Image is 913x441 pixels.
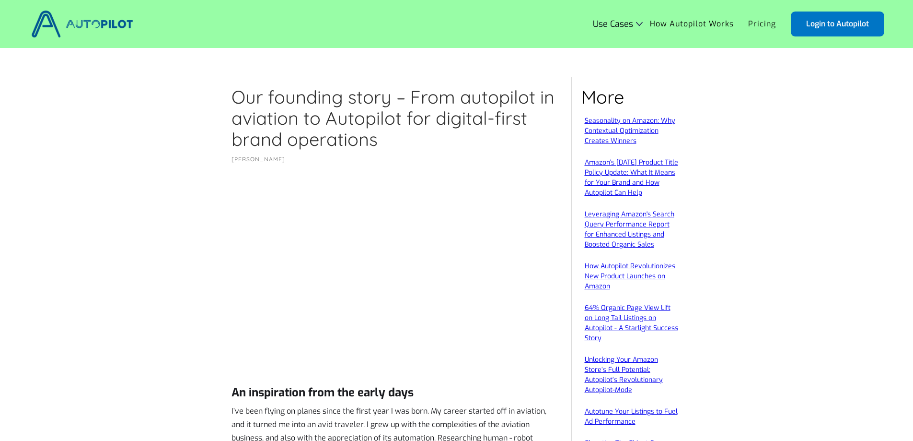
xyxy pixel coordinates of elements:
[231,385,519,400] h3: An inspiration from the early days
[585,407,678,426] a: Autotune Your Listings to Fuel Ad Performance
[231,155,556,164] div: [PERSON_NAME]
[581,86,682,107] h1: More
[585,210,674,249] a: Leveraging Amazon's Search Query Performance Report for Enhanced Listings and Boosted Organic Sales
[585,262,675,291] a: How Autopilot Revolutionizes New Product Launches on Amazon
[585,116,675,145] a: Seasonality on Amazon: Why Contextual Optimization Creates Winners
[791,12,884,36] a: Login to Autopilot
[636,22,643,26] img: Icon Rounded Chevron Dark - BRIX Templates
[643,15,741,33] a: How Autopilot Works
[231,193,556,376] iframe: YouTube embed
[585,158,678,197] a: Amazon's [DATE] Product Title Policy Update: What It Means for Your Brand and How Autopilot Can Help
[585,355,663,394] a: Unlocking Your Amazon Store’s Full Potential: Autopilot’s Revolutionary Autopilot-Mode
[585,303,678,343] a: 64% Organic Page View Lift on Long Tail Listings on Autopilot - A Starlight Success Story
[593,19,633,29] div: Use Cases
[231,86,556,150] h1: Our founding story – From autopilot in aviation to Autopilot for digital-first brand operations
[741,15,783,33] a: Pricing
[593,19,643,29] div: Use Cases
